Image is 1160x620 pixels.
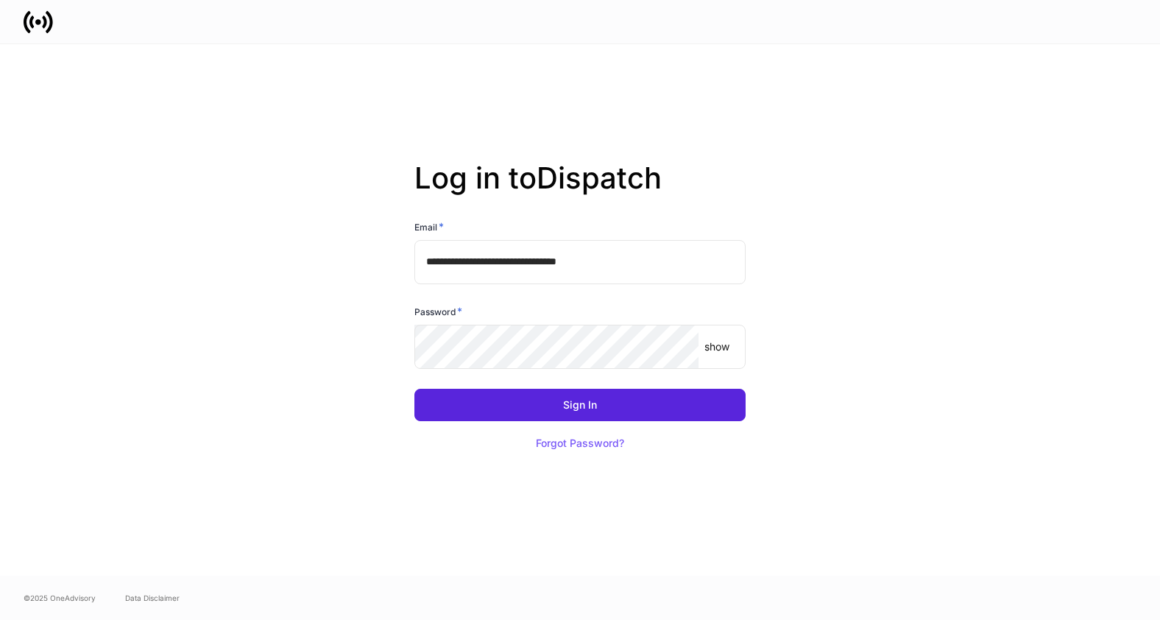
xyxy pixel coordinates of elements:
p: show [704,339,729,354]
h2: Log in to Dispatch [414,161,746,219]
span: © 2025 OneAdvisory [24,592,96,604]
button: Sign In [414,389,746,421]
h6: Password [414,304,462,319]
div: Sign In [563,400,597,410]
h6: Email [414,219,444,234]
a: Data Disclaimer [125,592,180,604]
div: Forgot Password? [536,438,624,448]
button: Forgot Password? [517,427,643,459]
